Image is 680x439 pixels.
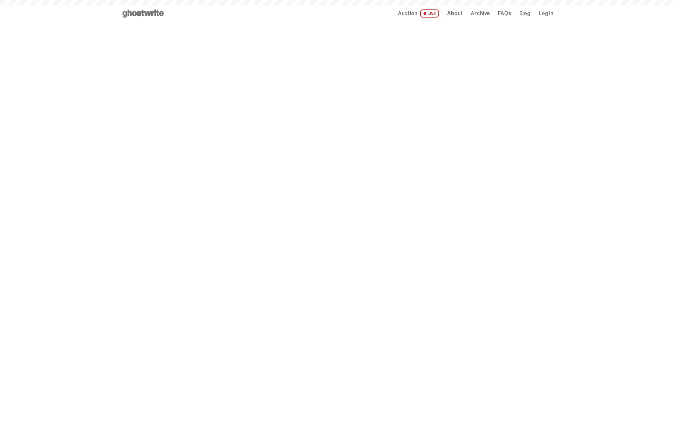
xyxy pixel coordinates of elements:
a: FAQs [498,11,511,16]
a: Auction LIVE [398,9,439,18]
a: Archive [471,11,490,16]
a: Blog [519,11,531,16]
span: Auction [398,11,417,16]
a: About [447,11,463,16]
a: Log in [539,11,553,16]
span: LIVE [420,9,439,18]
